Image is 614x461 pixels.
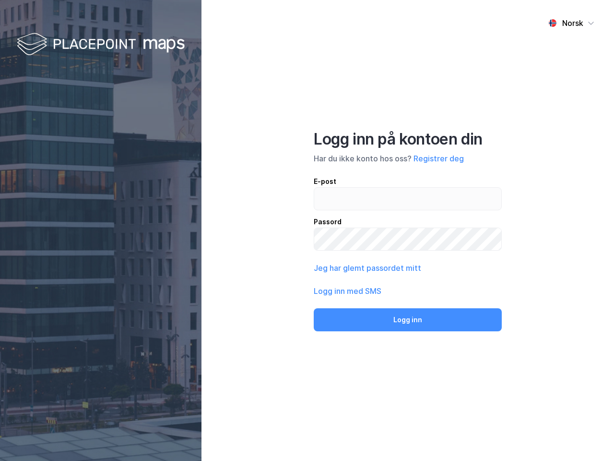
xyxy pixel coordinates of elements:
button: Logg inn [314,308,502,331]
div: Passord [314,216,502,228]
div: Har du ikke konto hos oss? [314,153,502,164]
button: Registrer deg [413,153,464,164]
button: Jeg har glemt passordet mitt [314,262,421,274]
button: Logg inn med SMS [314,285,381,297]
div: Logg inn på kontoen din [314,130,502,149]
div: Norsk [562,17,583,29]
img: logo-white.f07954bde2210d2a523dddb988cd2aa7.svg [17,31,185,59]
iframe: Chat Widget [566,415,614,461]
div: E-post [314,176,502,187]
